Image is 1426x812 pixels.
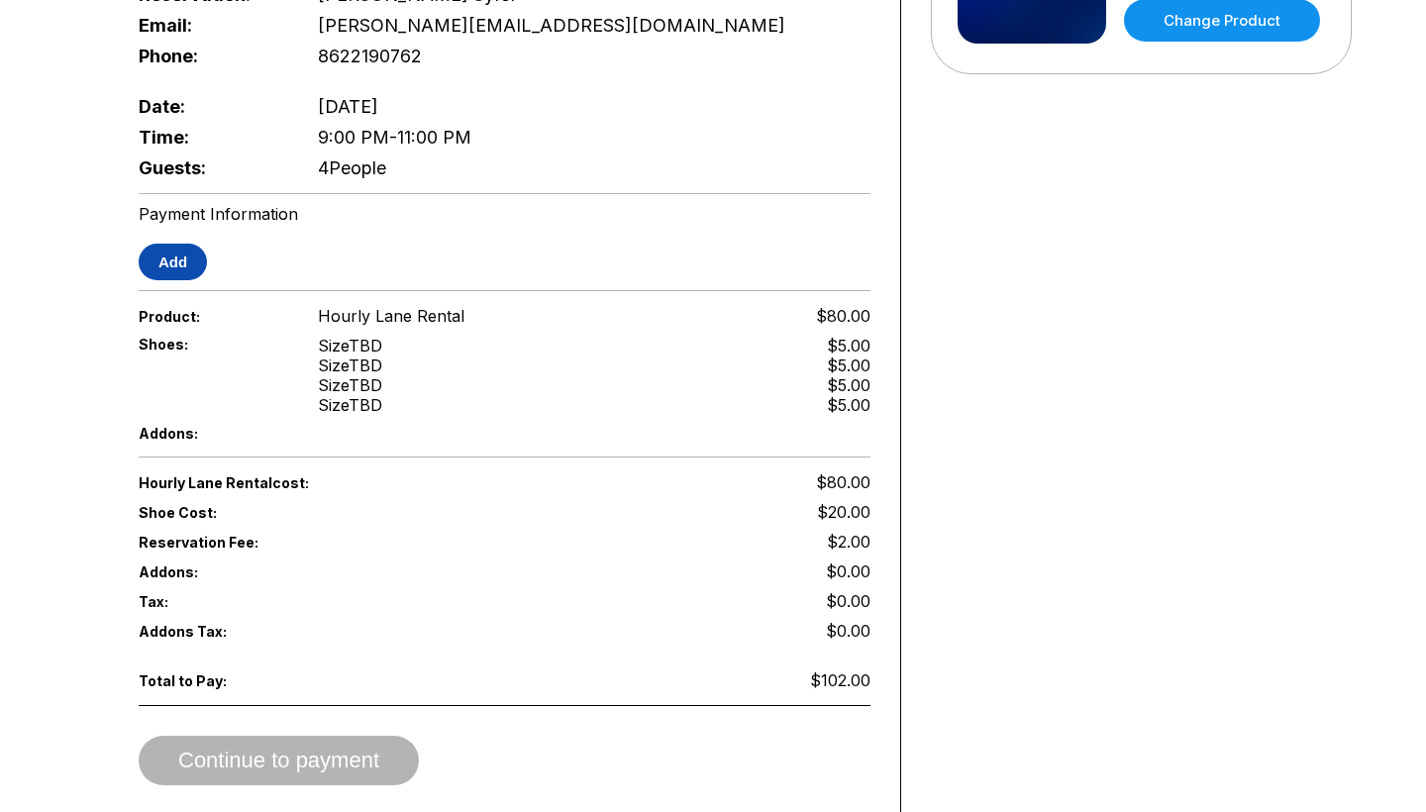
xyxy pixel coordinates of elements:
div: Size TBD [318,375,382,395]
span: $20.00 [817,502,870,522]
span: 4 People [318,157,386,178]
span: Shoe Cost: [139,504,285,521]
div: $5.00 [827,336,870,355]
span: 8622190762 [318,46,422,66]
span: Hourly Lane Rental cost: [139,474,505,491]
span: Phone: [139,46,285,66]
span: [PERSON_NAME][EMAIL_ADDRESS][DOMAIN_NAME] [318,15,785,36]
div: Size TBD [318,336,382,355]
span: Tax: [139,593,285,610]
span: 9:00 PM - 11:00 PM [318,127,471,148]
span: Reservation Fee: [139,534,505,551]
span: Addons: [139,425,285,442]
span: $0.00 [826,621,870,641]
div: Payment Information [139,204,870,224]
span: Guests: [139,157,285,178]
span: Time: [139,127,285,148]
span: Email: [139,15,285,36]
span: Addons Tax: [139,623,285,640]
span: Hourly Lane Rental [318,306,464,326]
div: Size TBD [318,395,382,415]
span: Product: [139,308,285,325]
div: $5.00 [827,375,870,395]
span: $102.00 [810,670,870,690]
span: Total to Pay: [139,672,285,689]
span: Date: [139,96,285,117]
div: $5.00 [827,355,870,375]
span: $2.00 [827,532,870,552]
div: $5.00 [827,395,870,415]
span: [DATE] [318,96,378,117]
span: $0.00 [826,561,870,581]
span: $80.00 [816,472,870,492]
span: Addons: [139,563,285,580]
span: Shoes: [139,336,285,353]
span: $80.00 [816,306,870,326]
div: Size TBD [318,355,382,375]
button: Add [139,244,207,280]
span: $0.00 [826,591,870,611]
